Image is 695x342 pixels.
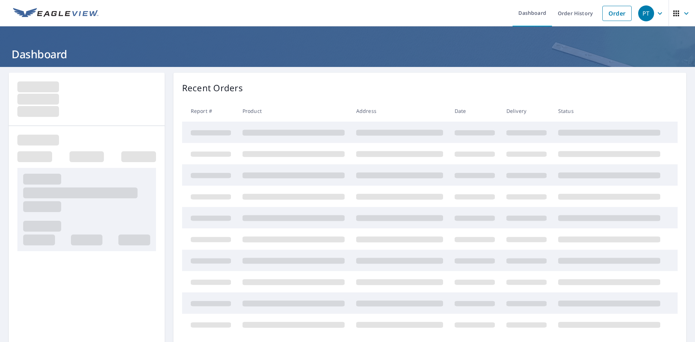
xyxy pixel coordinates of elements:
th: Status [552,100,666,122]
h1: Dashboard [9,47,686,62]
th: Delivery [501,100,552,122]
div: PT [638,5,654,21]
th: Date [449,100,501,122]
p: Recent Orders [182,81,243,94]
th: Address [350,100,449,122]
img: EV Logo [13,8,98,19]
th: Report # [182,100,237,122]
a: Order [602,6,632,21]
th: Product [237,100,350,122]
